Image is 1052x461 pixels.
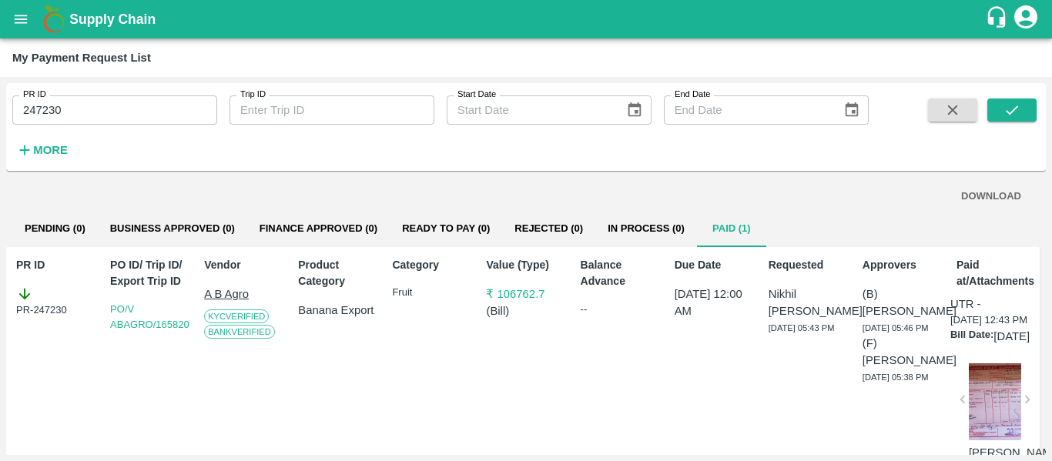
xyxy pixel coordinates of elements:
[98,210,247,247] button: Business Approved (0)
[863,372,929,382] span: [DATE] 05:38 PM
[247,210,390,247] button: Finance Approved (0)
[110,257,189,289] p: PO ID/ Trip ID/ Export Trip ID
[486,302,565,319] p: ( Bill )
[486,257,565,273] p: Value (Type)
[581,302,660,317] div: --
[16,257,95,273] p: PR ID
[1012,3,1040,35] div: account of current user
[392,286,471,300] p: Fruit
[863,335,942,369] p: (F) [PERSON_NAME]
[16,286,95,318] div: PR-247230
[769,323,835,332] span: [DATE] 05:43 PM
[229,95,434,125] input: Enter Trip ID
[697,210,766,247] button: Paid (1)
[39,4,69,35] img: logo
[12,210,98,247] button: Pending (0)
[12,137,72,163] button: More
[298,302,377,319] p: Banana Export
[993,328,1030,345] p: [DATE]
[675,286,754,320] p: [DATE] 12:00 AM
[3,2,39,37] button: open drawer
[595,210,697,247] button: In Process (0)
[675,89,710,101] label: End Date
[955,183,1027,210] button: DOWNLOAD
[769,286,848,320] p: Nikhil [PERSON_NAME]
[12,48,151,68] div: My Payment Request List
[863,257,942,273] p: Approvers
[204,309,269,323] span: KYC Verified
[486,286,565,302] p: ₹ 106762.7
[581,257,660,289] p: Balance Advance
[985,5,1012,33] div: customer-support
[502,210,595,247] button: Rejected (0)
[620,95,649,125] button: Choose date
[110,303,189,330] a: PO/V ABAGRO/165820
[204,325,275,339] span: Bank Verified
[957,257,1036,289] p: Paid at/Attachments
[769,257,848,273] p: Requested
[863,323,929,332] span: [DATE] 05:46 PM
[447,95,615,125] input: Start Date
[204,257,283,273] p: Vendor
[390,210,502,247] button: Ready To Pay (0)
[23,89,46,101] label: PR ID
[950,296,981,312] p: UTR -
[457,89,496,101] label: Start Date
[664,95,832,125] input: End Date
[392,257,471,273] p: Category
[33,144,68,156] strong: More
[69,8,985,30] a: Supply Chain
[69,12,156,27] b: Supply Chain
[204,286,283,302] p: A B Agro
[675,257,754,273] p: Due Date
[12,95,217,125] input: Enter PR ID
[837,95,866,125] button: Choose date
[863,286,942,320] p: (B) [PERSON_NAME]
[298,257,377,289] p: Product Category
[950,328,993,345] p: Bill Date:
[240,89,266,101] label: Trip ID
